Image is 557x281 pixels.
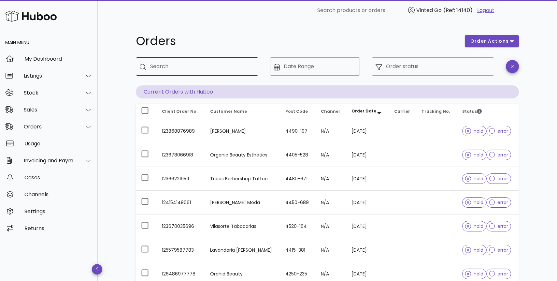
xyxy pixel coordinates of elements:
[136,85,519,98] p: Current Orders with Huboo
[24,157,77,164] div: Invoicing and Payments
[316,143,346,167] td: N/A
[346,104,389,119] th: Order Date: Sorted descending. Activate to remove sorting.
[477,7,494,14] a: Logout
[465,129,483,133] span: hold
[280,238,315,262] td: 4415-381
[489,272,508,276] span: error
[489,224,508,229] span: error
[389,104,416,119] th: Carrier
[285,109,308,114] span: Post Code
[205,167,280,191] td: Tribos Barbershop Tattoo
[280,119,315,143] td: 4490-197
[489,248,508,252] span: error
[157,214,205,238] td: 123670035696
[205,191,280,214] td: [PERSON_NAME] Moda
[24,124,77,130] div: Orders
[205,143,280,167] td: Organic Beauty Esthetics
[205,104,280,119] th: Customer Name
[157,143,205,167] td: 123678066918
[24,107,77,113] div: Sales
[205,119,280,143] td: [PERSON_NAME]
[210,109,247,114] span: Customer Name
[280,214,315,238] td: 4520-164
[280,191,315,214] td: 4450-689
[321,109,340,114] span: Channel
[316,214,346,238] td: N/A
[205,214,280,238] td: Vilasorte Tabacarias
[465,200,483,205] span: hold
[489,176,508,181] span: error
[280,143,315,167] td: 4405-528
[5,9,57,23] img: Huboo Logo
[489,129,508,133] span: error
[465,176,483,181] span: hold
[316,238,346,262] td: N/A
[346,119,389,143] td: [DATE]
[443,7,473,14] span: (Ref: 14140)
[421,109,450,114] span: Tracking No.
[351,108,376,114] span: Order Date
[465,153,483,157] span: hold
[24,73,77,79] div: Listings
[24,191,93,198] div: Channels
[465,224,483,229] span: hold
[416,7,442,14] span: Vinted Go
[280,167,315,191] td: 4480-671
[346,143,389,167] td: [DATE]
[24,174,93,181] div: Cases
[157,238,205,262] td: 125579587783
[316,191,346,214] td: N/A
[489,200,508,205] span: error
[316,167,346,191] td: N/A
[346,167,389,191] td: [DATE]
[157,104,205,119] th: Client Order No.
[24,90,77,96] div: Stock
[24,140,93,147] div: Usage
[346,238,389,262] td: [DATE]
[489,153,508,157] span: error
[157,167,205,191] td: 123662219511
[462,109,482,114] span: Status
[157,119,205,143] td: 123868876989
[24,208,93,214] div: Settings
[280,104,315,119] th: Post Code
[162,109,198,114] span: Client Order No.
[465,248,483,252] span: hold
[465,272,483,276] span: hold
[346,214,389,238] td: [DATE]
[346,191,389,214] td: [DATE]
[24,225,93,231] div: Returns
[470,38,509,45] span: order actions
[136,35,457,47] h1: Orders
[457,104,519,119] th: Status
[394,109,410,114] span: Carrier
[316,104,346,119] th: Channel
[157,191,205,214] td: 124154148061
[416,104,457,119] th: Tracking No.
[316,119,346,143] td: N/A
[465,35,519,47] button: order actions
[24,56,93,62] div: My Dashboard
[205,238,280,262] td: Lavandaria [PERSON_NAME]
